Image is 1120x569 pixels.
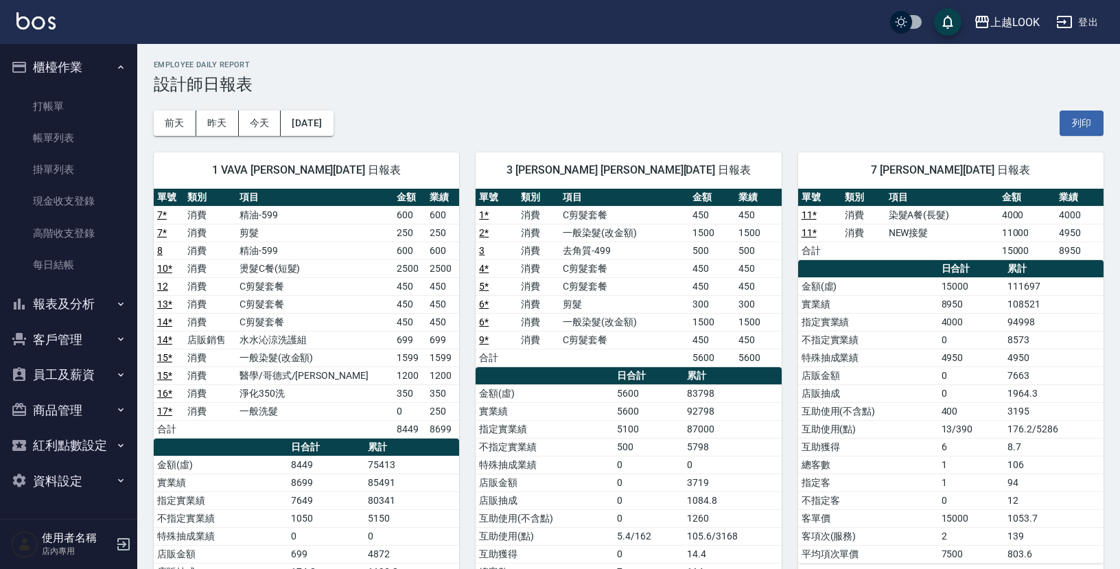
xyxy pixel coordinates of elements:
td: 1500 [689,224,735,242]
td: 8449 [288,456,364,474]
td: 3719 [684,474,782,491]
button: 員工及薪資 [5,357,132,393]
td: 12 [1004,491,1104,509]
td: 不指定實業績 [476,438,614,456]
td: 4000 [1055,206,1104,224]
td: 85491 [364,474,459,491]
td: 店販銷售 [184,331,236,349]
button: 昨天 [196,111,239,136]
th: 業績 [735,189,781,207]
td: 消費 [184,384,236,402]
td: 7663 [1004,367,1104,384]
td: 87000 [684,420,782,438]
td: C剪髮套餐 [559,206,689,224]
td: 450 [689,331,735,349]
td: 不指定客 [798,491,938,509]
td: 15000 [938,277,1005,295]
td: 金額(虛) [154,456,288,474]
td: 500 [614,438,684,456]
th: 類別 [517,189,559,207]
td: 店販抽成 [798,384,938,402]
td: 699 [426,331,459,349]
td: C剪髮套餐 [559,259,689,277]
th: 單號 [476,189,517,207]
td: 特殊抽成業績 [798,349,938,367]
td: 15000 [999,242,1055,259]
th: 項目 [559,189,689,207]
th: 累計 [684,367,782,385]
td: 指定實業績 [154,491,288,509]
td: 合計 [476,349,517,367]
td: 消費 [184,349,236,367]
td: 實業績 [476,402,614,420]
td: 139 [1004,527,1104,545]
td: 0 [614,456,684,474]
td: 15000 [938,509,1005,527]
td: 450 [735,206,781,224]
td: 客單價 [798,509,938,527]
button: [DATE] [281,111,333,136]
td: 450 [735,331,781,349]
td: 0 [614,474,684,491]
td: 一般洗髮 [236,402,393,420]
th: 項目 [236,189,393,207]
th: 累計 [364,439,459,456]
td: 803.6 [1004,545,1104,563]
th: 單號 [154,189,184,207]
td: 5600 [689,349,735,367]
td: 去角質-499 [559,242,689,259]
td: 互助使用(不含點) [798,402,938,420]
td: 1964.3 [1004,384,1104,402]
button: 商品管理 [5,393,132,428]
th: 金額 [999,189,1055,207]
table: a dense table [154,189,459,439]
td: 消費 [184,224,236,242]
td: 0 [614,545,684,563]
td: 94998 [1004,313,1104,331]
button: 紅利點數設定 [5,428,132,463]
td: 250 [426,224,459,242]
td: 消費 [517,224,559,242]
td: C剪髮套餐 [236,313,393,331]
td: 指定客 [798,474,938,491]
td: 水水沁涼洗護組 [236,331,393,349]
td: 3195 [1004,402,1104,420]
td: 燙髮C餐(短髮) [236,259,393,277]
td: 1 [938,474,1005,491]
td: 實業績 [798,295,938,313]
button: 今天 [239,111,281,136]
td: 92798 [684,402,782,420]
td: 4950 [938,349,1005,367]
td: 總客數 [798,456,938,474]
a: 現金收支登錄 [5,185,132,217]
button: 客戶管理 [5,322,132,358]
a: 8 [157,245,163,256]
a: 每日結帳 [5,249,132,281]
td: 699 [393,331,426,349]
td: 1053.7 [1004,509,1104,527]
td: 0 [684,456,782,474]
td: 8950 [938,295,1005,313]
img: Person [11,531,38,558]
td: 消費 [517,331,559,349]
td: 消費 [184,295,236,313]
div: 上越LOOK [990,14,1040,31]
th: 累計 [1004,260,1104,278]
a: 12 [157,281,168,292]
td: 消費 [517,259,559,277]
td: 醫學/哥德式/[PERSON_NAME] [236,367,393,384]
td: 8950 [1055,242,1104,259]
td: 消費 [184,206,236,224]
td: 合計 [798,242,841,259]
td: 1200 [426,367,459,384]
td: 1500 [735,224,781,242]
table: a dense table [798,189,1104,260]
td: 350 [393,384,426,402]
td: 店販金額 [798,367,938,384]
h2: Employee Daily Report [154,60,1104,69]
td: 5100 [614,420,684,438]
td: 8699 [288,474,364,491]
td: 1 [938,456,1005,474]
td: 店販金額 [154,545,288,563]
button: 前天 [154,111,196,136]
